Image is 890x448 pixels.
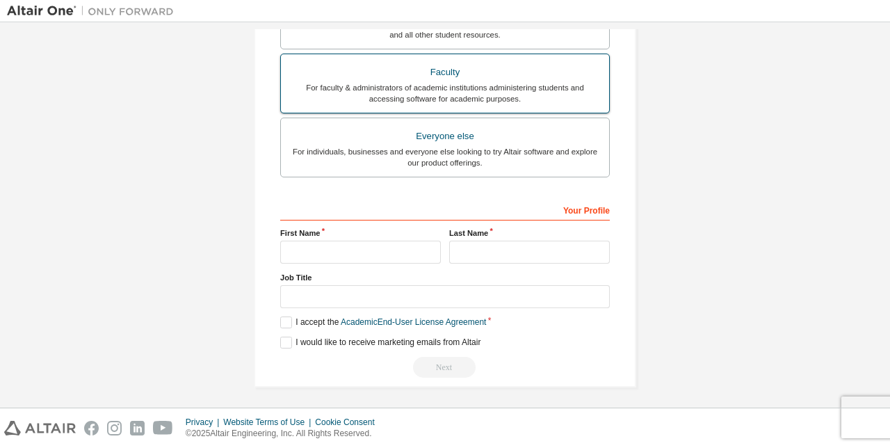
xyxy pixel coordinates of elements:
div: Your Profile [280,198,610,221]
div: Everyone else [289,127,601,146]
label: I would like to receive marketing emails from Altair [280,337,480,349]
img: youtube.svg [153,421,173,435]
label: Job Title [280,272,610,283]
a: Academic End-User License Agreement [341,317,486,327]
div: Privacy [186,417,223,428]
div: For faculty & administrators of academic institutions administering students and accessing softwa... [289,82,601,104]
img: instagram.svg [107,421,122,435]
img: altair_logo.svg [4,421,76,435]
img: Altair One [7,4,181,18]
div: Cookie Consent [315,417,382,428]
label: I accept the [280,317,486,328]
div: Read and acccept EULA to continue [280,357,610,378]
label: Last Name [449,227,610,239]
div: For individuals, businesses and everyone else looking to try Altair software and explore our prod... [289,146,601,168]
div: Website Terms of Use [223,417,315,428]
img: linkedin.svg [130,421,145,435]
label: First Name [280,227,441,239]
img: facebook.svg [84,421,99,435]
div: Faculty [289,63,601,82]
p: © 2025 Altair Engineering, Inc. All Rights Reserved. [186,428,383,440]
div: For currently enrolled students looking to access the free Altair Student Edition bundle and all ... [289,18,601,40]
